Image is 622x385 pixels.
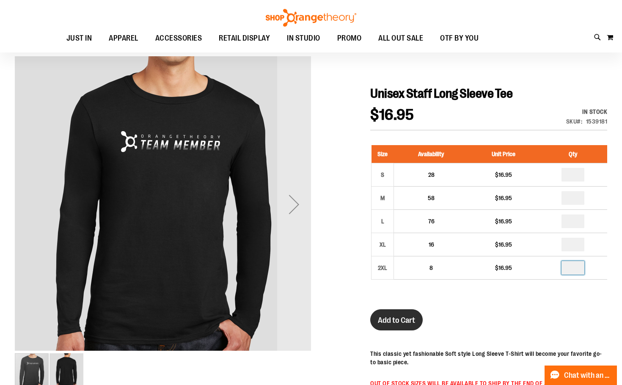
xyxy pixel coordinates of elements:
[287,29,320,48] span: IN STUDIO
[378,316,415,325] span: Add to Cart
[473,217,534,225] div: $16.95
[337,29,362,48] span: PROMO
[370,106,414,124] span: $16.95
[586,117,608,126] div: 1539181
[473,264,534,272] div: $16.95
[109,29,138,48] span: APPAREL
[473,170,534,179] div: $16.95
[15,56,311,352] div: Product image for Unisex Long Sleeve T-Shirt
[219,29,270,48] span: RETAIL DISPLAY
[440,29,479,48] span: OTF BY YOU
[66,29,92,48] span: JUST IN
[428,171,435,178] span: 28
[473,194,534,202] div: $16.95
[428,195,435,201] span: 58
[370,86,512,101] span: Unisex Staff Long Sleeve Tee
[376,168,389,181] div: S
[376,238,389,251] div: XL
[468,145,539,163] th: Unit Price
[394,145,469,163] th: Availability
[473,240,534,249] div: $16.95
[429,241,434,248] span: 16
[545,366,617,385] button: Chat with an Expert
[428,218,435,225] span: 76
[376,192,389,204] div: M
[376,215,389,228] div: L
[376,261,389,274] div: 2XL
[378,29,423,48] span: ALL OUT SALE
[370,349,607,366] p: This classic yet fashionable Soft style Long Sleeve T-Shirt will become your favorite go-to basic...
[155,29,202,48] span: ACCESSORIES
[564,371,612,379] span: Chat with an Expert
[566,118,583,125] strong: SKU
[370,309,423,330] button: Add to Cart
[372,145,394,163] th: Size
[566,107,608,116] div: In stock
[539,145,607,163] th: Qty
[264,9,358,27] img: Shop Orangetheory
[277,56,311,352] div: Next
[429,264,433,271] span: 8
[15,55,311,351] img: Product image for Unisex Long Sleeve T-Shirt
[566,107,608,116] div: Availability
